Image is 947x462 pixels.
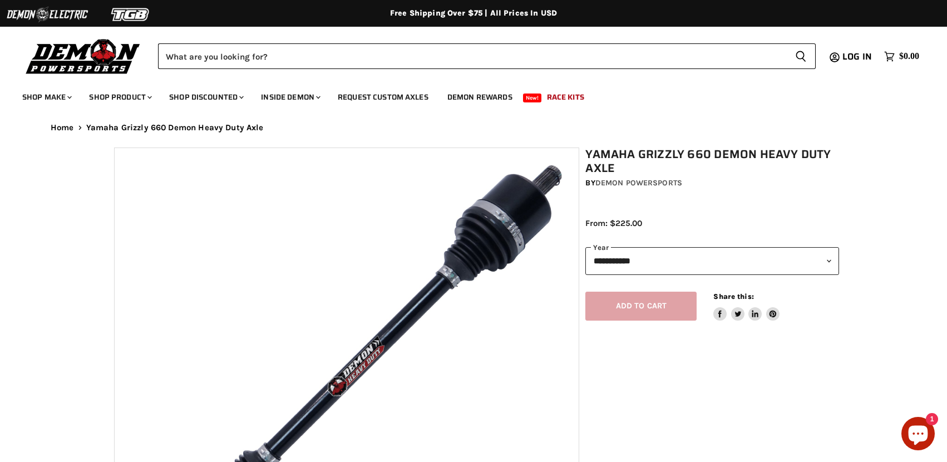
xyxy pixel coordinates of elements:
a: Home [51,123,74,132]
select: year [585,247,839,274]
a: Shop Product [81,86,159,109]
span: Share this: [713,292,753,301]
div: by [585,177,839,189]
a: Log in [837,52,879,62]
span: New! [523,94,542,102]
img: TGB Logo 2 [89,4,172,25]
a: Demon Rewards [439,86,521,109]
span: From: $225.00 [585,218,642,228]
ul: Main menu [14,81,916,109]
inbox-online-store-chat: Shopify online store chat [898,417,938,453]
span: Yamaha Grizzly 660 Demon Heavy Duty Axle [86,123,264,132]
form: Product [158,43,816,69]
h1: Yamaha Grizzly 660 Demon Heavy Duty Axle [585,148,839,175]
a: Race Kits [539,86,593,109]
button: Search [786,43,816,69]
a: Shop Discounted [161,86,250,109]
aside: Share this: [713,292,780,321]
div: Free Shipping Over $75 | All Prices In USD [28,8,919,18]
input: Search [158,43,786,69]
span: Log in [842,50,872,63]
a: Demon Powersports [595,178,682,188]
img: Demon Electric Logo 2 [6,4,89,25]
a: Inside Demon [253,86,327,109]
a: Request Custom Axles [329,86,437,109]
a: Shop Make [14,86,78,109]
a: $0.00 [879,48,925,65]
span: $0.00 [899,51,919,62]
nav: Breadcrumbs [28,123,919,132]
img: Demon Powersports [22,36,144,76]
